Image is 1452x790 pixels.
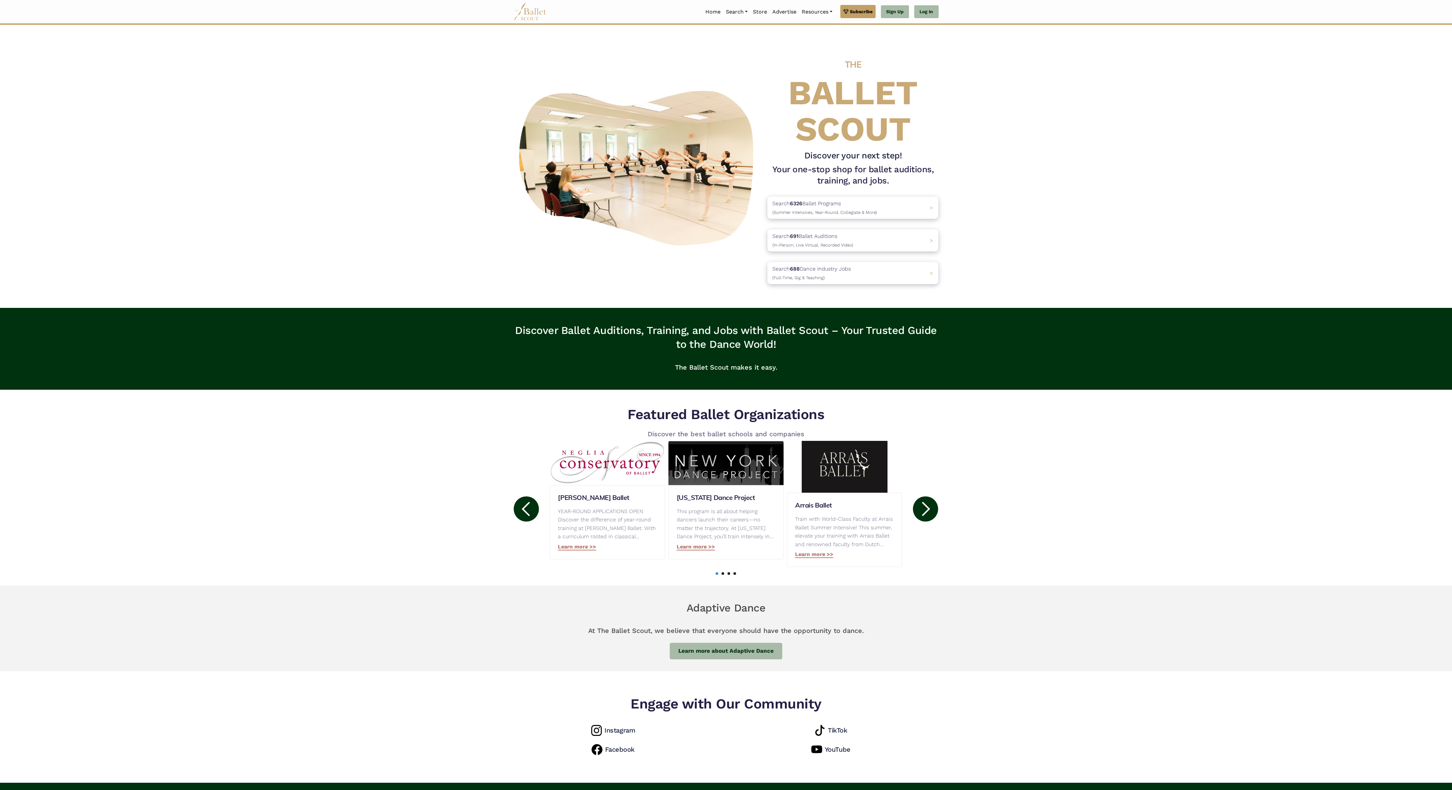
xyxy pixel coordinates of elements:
[772,275,825,280] span: (Full-Time, Gig & Teaching)
[881,5,909,18] a: Sign Up
[586,695,866,713] h5: Engage with Our Community
[840,5,876,18] a: Subscribe
[604,726,635,735] h4: Instagram
[592,744,602,755] img: instagram logo
[558,543,596,550] a: Learn more >>
[772,199,877,216] p: Search Ballet Programs
[815,726,848,735] a: TikTok
[815,725,825,736] img: instagram logo
[558,507,657,541] p: YEAR-ROUND APPLICATIONS OPEN Discover the difference of year-round training at [PERSON_NAME] Ball...
[550,441,665,485] img: Neglia Ballet logo
[811,744,822,755] img: instagram logo
[558,493,657,502] a: [PERSON_NAME] Ballet
[790,266,800,272] b: 688
[677,543,715,550] a: Learn more >>
[670,643,782,659] a: Learn more about Adaptive Dance
[592,745,635,754] a: Facebook
[930,237,933,244] span: >
[703,5,723,19] a: Home
[843,8,849,15] img: gem.svg
[767,229,938,251] a: Search691Ballet Auditions(In-Person, Live Virtual, Recorded Video) >
[623,406,830,424] h5: Featured Ballet Organizations
[850,8,873,15] span: Subscribe
[930,205,933,211] span: >
[727,572,730,575] a: 3
[514,83,762,249] img: A group of ballerinas talking to each other in a ballet studio
[514,601,939,615] h6: Adaptive Dance
[770,5,799,19] a: Advertise
[677,493,775,502] a: [US_STATE] Dance Project
[733,572,736,575] a: 4
[795,551,833,558] a: Learn more >>
[623,429,830,439] p: Discover the best ballet schools and companies
[514,620,939,641] p: At The Ballet Scout, we believe that everyone should have the opportunity to dance.
[668,441,784,485] img: New York Dance Project logo
[795,501,894,510] a: Arrais Ballet
[799,5,835,19] a: Resources
[772,265,851,281] p: Search Dance Industry Jobs
[767,262,938,284] a: Search688Dance Industry Jobs(Full-Time, Gig & Teaching) >
[772,210,877,215] span: (Summer Intensives, Year-Round, Collegiate & More)
[828,726,847,735] h4: TikTok
[790,200,802,207] b: 6326
[767,197,938,219] a: Search6326Ballet Programs(Summer Intensives, Year-Round, Collegiate & More)>
[930,270,933,276] span: >
[767,38,938,148] h4: BALLET SCOUT
[605,745,635,754] h4: Facebook
[514,357,939,378] p: The Ballet Scout makes it easy.
[772,232,853,249] p: Search Ballet Auditions
[591,725,602,736] img: instagram logo
[811,745,850,754] a: YouTube
[514,324,939,351] h3: Discover Ballet Auditions, Training, and Jobs with Ballet Scout – Your Trusted Guide to the Dance...
[722,572,724,575] a: 2
[772,243,853,247] span: (In-Person, Live Virtual, Recorded Video)
[825,745,851,754] h4: YouTube
[790,233,799,239] b: 691
[767,150,938,161] h3: Discover your next step!
[845,59,861,70] span: THE
[795,515,894,548] p: Train with World-Class Faculty at Arrais Ballet Summer Intensive! This summer, elevate your train...
[750,5,770,19] a: Store
[723,5,750,19] a: Search
[767,164,938,186] h1: Your one-stop shop for ballet auditions, training, and jobs.
[914,5,938,18] a: Log In
[716,572,718,575] a: 1
[591,726,635,735] a: Instagram
[787,433,902,493] img: Arrais Ballet logo
[677,507,775,541] p: This program is all about helping dancers launch their careers—no matter the trajectory. At [US_S...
